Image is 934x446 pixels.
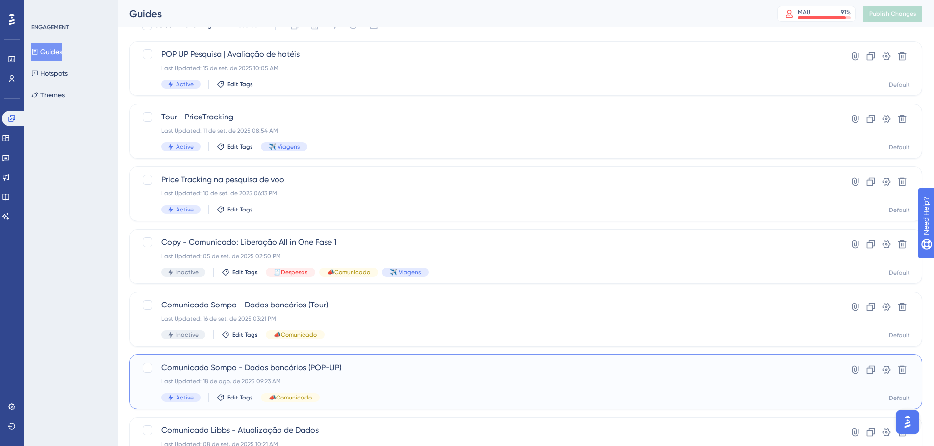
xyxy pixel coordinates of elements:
span: Inactive [176,331,199,339]
span: Active [176,206,194,213]
div: Last Updated: 15 de set. de 2025 10:05 AM [161,64,812,72]
span: 📣Comunicado [327,268,370,276]
button: Edit Tags [217,394,253,401]
span: Publish Changes [869,10,916,18]
div: Default [889,206,910,214]
span: 📣Comunicado [274,331,317,339]
div: Default [889,269,910,277]
span: Edit Tags [227,206,253,213]
span: Need Help? [23,2,61,14]
div: Default [889,81,910,89]
button: Edit Tags [217,143,253,151]
div: ENGAGEMENT [31,23,69,31]
button: Hotspots [31,65,68,82]
span: Active [176,143,194,151]
span: POP UP Pesquisa | Avaliação de hotéis [161,48,812,60]
span: Edit Tags [232,268,258,276]
span: Tour - PriceTracking [161,111,812,123]
button: Edit Tags [217,80,253,88]
div: Last Updated: 18 de ago. de 2025 09:23 AM [161,377,812,385]
button: Edit Tags [222,268,258,276]
button: Edit Tags [217,206,253,213]
div: Default [889,143,910,151]
span: Edit Tags [227,394,253,401]
iframe: UserGuiding AI Assistant Launcher [893,407,922,437]
span: Edit Tags [232,331,258,339]
button: Themes [31,86,65,104]
span: 🧾Despesas [274,268,307,276]
span: Edit Tags [227,143,253,151]
div: Guides [129,7,753,21]
div: 91 % [841,8,851,16]
span: Active [176,80,194,88]
button: Guides [31,43,62,61]
span: Comunicado Sompo - Dados bancários (Tour) [161,299,812,311]
span: Price Tracking na pesquisa de voo [161,174,812,186]
div: Last Updated: 11 de set. de 2025 08:54 AM [161,127,812,135]
div: Last Updated: 16 de set. de 2025 03:21 PM [161,315,812,323]
button: Publish Changes [863,6,922,22]
span: Comunicado Libbs - Atualização de Dados [161,424,812,436]
span: Edit Tags [227,80,253,88]
span: Comunicado Sompo - Dados bancários (POP-UP) [161,362,812,374]
button: Edit Tags [222,331,258,339]
span: Inactive [176,268,199,276]
div: Default [889,331,910,339]
div: Default [889,394,910,402]
span: ✈️ Viagens [390,268,421,276]
span: ✈️ Viagens [269,143,300,151]
span: Active [176,394,194,401]
div: Last Updated: 10 de set. de 2025 06:13 PM [161,189,812,197]
div: Last Updated: 05 de set. de 2025 02:50 PM [161,252,812,260]
div: MAU [798,8,810,16]
span: 📣Comunicado [269,394,312,401]
span: Copy - Comunicado: Liberação All in One Fase 1 [161,236,812,248]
